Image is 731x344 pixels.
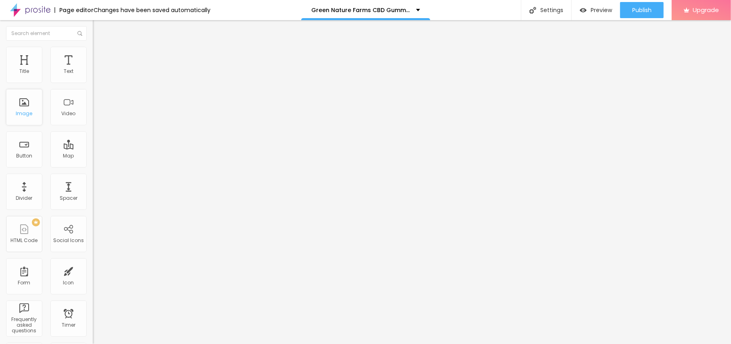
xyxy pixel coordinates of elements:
div: Divider [16,195,33,201]
div: Icon [63,280,74,286]
input: Search element [6,26,87,41]
div: Social Icons [53,238,84,243]
span: Preview [591,7,612,13]
button: Publish [620,2,664,18]
span: Upgrade [693,6,719,13]
p: Green Nature Farms CBD Gummies [311,7,410,13]
div: Title [19,68,29,74]
div: HTML Code [11,238,38,243]
span: Publish [632,7,652,13]
img: view-1.svg [580,7,587,14]
div: Page editor [54,7,94,13]
div: Timer [62,322,75,328]
iframe: Editor [93,20,731,344]
div: Video [62,111,76,116]
div: Changes have been saved automatically [94,7,210,13]
img: Icone [77,31,82,36]
div: Frequently asked questions [8,317,40,334]
div: Image [16,111,33,116]
div: Button [16,153,32,159]
div: Map [63,153,74,159]
img: Icone [529,7,536,14]
button: Preview [572,2,620,18]
div: Spacer [60,195,77,201]
div: Form [18,280,31,286]
div: Text [64,68,73,74]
